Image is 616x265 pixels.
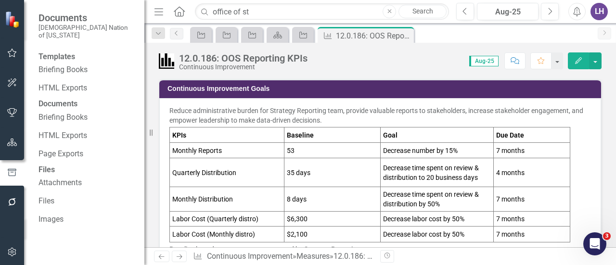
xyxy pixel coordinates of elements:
strong: Baseline [287,131,314,139]
span: Aug-25 [469,56,499,66]
td: Monthly Distribution [170,187,284,212]
td: Monthly Reports [170,143,284,158]
td: 53 [284,143,381,158]
div: Documents [38,99,135,110]
small: [DEMOGRAPHIC_DATA] Nation of [US_STATE] [38,24,135,39]
a: Page Exports [38,149,135,160]
td: Decrease time spent on review & distribution to 20 business days [381,158,493,187]
td: 8 days [284,187,381,212]
td: Decrease time spent on review & distribution by 50% [381,187,493,212]
input: Search ClearPoint... [195,3,449,20]
td: 7 months [493,143,570,158]
img: ClearPoint Strategy [5,11,22,27]
td: Decrease labor cost by 50% [381,212,493,227]
iframe: Intercom live chat [583,232,606,255]
a: Measures [296,252,330,261]
button: Aug-25 [477,3,539,20]
td: Labor Cost (Monthly distro) [170,227,284,242]
td: 7 months [493,187,570,212]
button: LH [590,3,608,20]
a: Continuous Improvement [207,252,293,261]
a: Attachments [38,177,135,189]
td: Decrease number by 15% [381,143,493,158]
td: 4 months [493,158,570,187]
strong: Goal [383,131,398,139]
div: 12.0.186: OOS Reporting KPIs [334,252,435,261]
td: $2,100 [284,227,381,242]
p: Reduce administrative burden for Strategy Reporting team, provide valuable reports to stakeholder... [169,106,591,127]
td: Labor Cost (Quarterly distro) [170,212,284,227]
div: Files [38,164,135,176]
a: Files [38,196,135,207]
p: Baseline based on current state, assessed by Strategy Reporting. [169,242,591,254]
strong: Due Date [496,131,524,139]
a: Briefing Books [38,64,135,76]
td: 35 days [284,158,381,187]
td: Quarterly Distribution [170,158,284,187]
img: Performance Management [159,53,174,69]
span: 3 [603,232,611,240]
a: HTML Exports [38,83,135,94]
a: Images [38,214,135,225]
td: 7 months [493,227,570,242]
div: Templates [38,51,135,63]
strong: KPIs [172,131,186,139]
td: Decrease labor cost by 50% [381,227,493,242]
div: Continuous Improvement [179,63,308,71]
a: Search [398,5,447,18]
td: 7 months [493,212,570,227]
span: Documents [38,12,135,24]
div: » » [193,251,373,262]
div: Aug-25 [480,6,535,18]
a: HTML Exports [38,130,135,141]
div: 12.0.186: OOS Reporting KPIs [336,30,411,42]
div: 12.0.186: OOS Reporting KPIs [179,53,308,63]
td: $6,300 [284,212,381,227]
h3: Continuous Improvement Goals [167,85,596,92]
a: Briefing Books [38,112,135,123]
